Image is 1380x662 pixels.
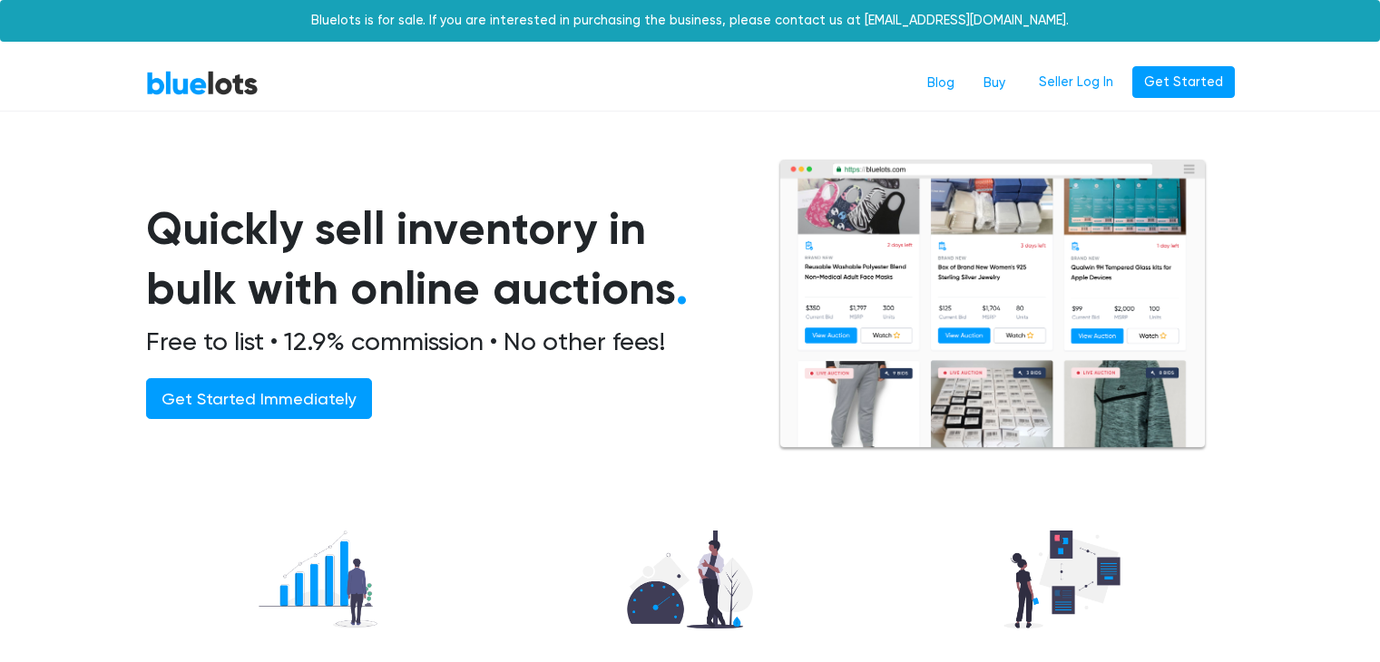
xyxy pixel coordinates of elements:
a: Blog [913,66,969,101]
span: . [676,261,688,316]
a: Get Started Immediately [146,378,372,419]
a: BlueLots [146,70,259,96]
a: Seller Log In [1027,66,1125,99]
img: browserlots-effe8949e13f0ae0d7b59c7c387d2f9fb811154c3999f57e71a08a1b8b46c466.png [778,159,1208,452]
a: Get Started [1132,66,1235,99]
img: we_manage-77d26b14627abc54d025a00e9d5ddefd645ea4957b3cc0d2b85b0966dac19dae.png [989,521,1134,638]
img: sell_faster-bd2504629311caa3513348c509a54ef7601065d855a39eafb26c6393f8aa8a46.png [612,521,768,638]
h1: Quickly sell inventory in bulk with online auctions [146,199,734,319]
img: recover_more-49f15717009a7689fa30a53869d6e2571c06f7df1acb54a68b0676dd95821868.png [243,521,392,638]
h2: Free to list • 12.9% commission • No other fees! [146,326,734,357]
a: Buy [969,66,1020,101]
